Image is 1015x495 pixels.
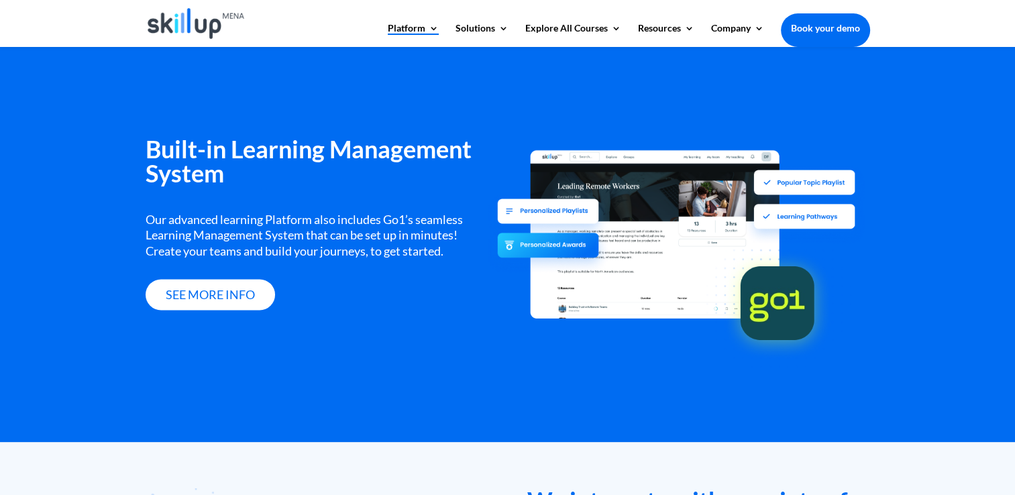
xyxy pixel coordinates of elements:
[711,23,764,46] a: Company
[148,8,245,39] img: Skillup Mena
[723,244,832,353] img: go1 logo - Skillup
[486,199,610,281] img: personalized - Skillup
[388,23,439,46] a: Platform
[146,279,275,311] a: see more info
[525,23,621,46] a: Explore All Courses
[781,13,870,43] a: Book your demo
[456,23,509,46] a: Solutions
[948,431,1015,495] iframe: Chat Widget
[743,164,867,245] img: popular topic playlist -Skillup
[638,23,694,46] a: Resources
[146,212,488,259] div: Our advanced learning Platform also includes Go1’s seamless Learning Management System that can b...
[146,137,488,192] h3: Built-in Learning Management System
